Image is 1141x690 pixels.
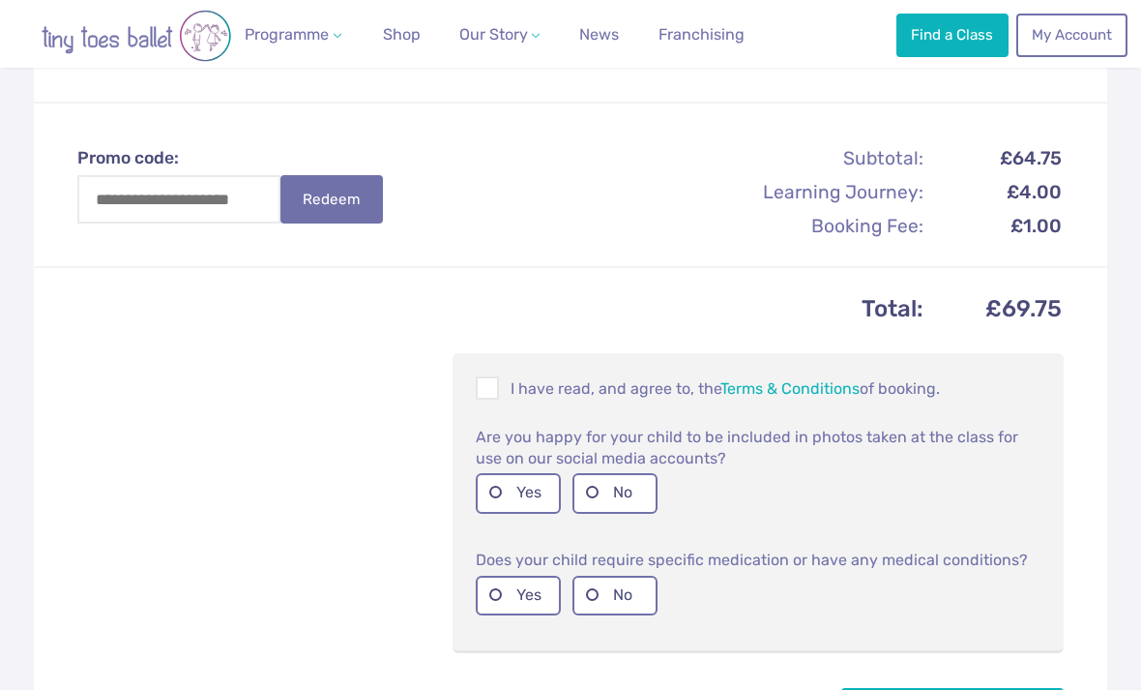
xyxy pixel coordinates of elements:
a: Shop [374,15,427,54]
label: No [572,473,658,513]
span: News [579,25,619,44]
a: My Account [1016,14,1126,56]
label: No [572,576,658,615]
img: tiny toes ballet [20,10,252,62]
th: Learning Journey: [717,176,924,208]
a: Our Story [452,15,548,54]
a: Franchising [651,15,752,54]
a: Terms & Conditions [720,379,860,398]
p: Does your child require specific medication or have any medical conditions? [476,549,1040,572]
th: Total: [79,289,924,329]
p: I have read, and agree to, the of booking. [476,376,1040,400]
span: Our Story [459,25,528,44]
span: Programme [245,25,329,44]
p: Are you happy for your child to be included in photos taken at the class for use on our social me... [476,425,1040,469]
th: Booking Fee: [717,210,924,242]
span: Shop [383,25,421,44]
td: £69.75 [926,289,1062,329]
button: Redeem [280,175,383,224]
a: Programme [237,15,349,54]
td: £1.00 [926,210,1062,242]
a: Find a Class [896,14,1009,56]
th: Subtotal: [717,143,924,175]
td: £64.75 [926,143,1062,175]
label: Yes [476,576,561,615]
label: Yes [476,473,561,513]
td: £4.00 [926,176,1062,208]
a: News [571,15,627,54]
label: Promo code: [77,146,402,170]
span: Franchising [658,25,745,44]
